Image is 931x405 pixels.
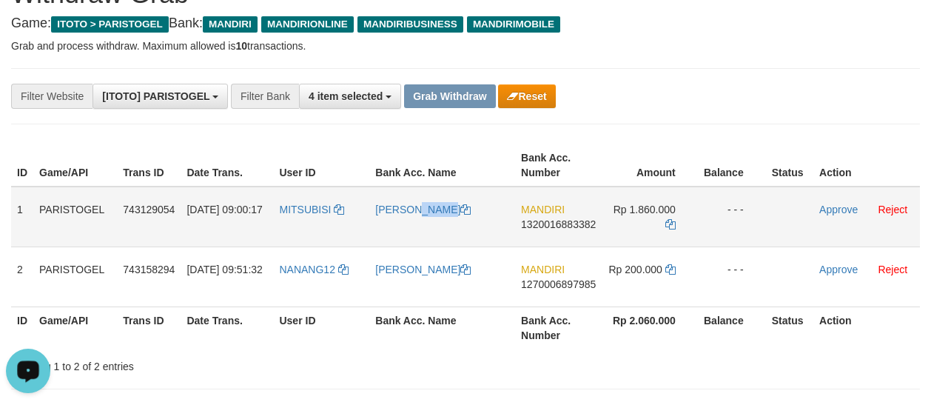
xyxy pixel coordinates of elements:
[33,307,117,349] th: Game/API
[665,218,676,230] a: Copy 1860000 to clipboard
[279,264,348,275] a: NANANG12
[309,90,383,102] span: 4 item selected
[33,187,117,247] td: PARISTOGEL
[299,84,401,109] button: 4 item selected
[93,84,228,109] button: [ITOTO] PARISTOGEL
[698,247,766,307] td: - - -
[123,204,175,215] span: 743129054
[273,307,369,349] th: User ID
[6,6,50,50] button: Open LiveChat chat widget
[602,144,697,187] th: Amount
[698,307,766,349] th: Balance
[279,204,331,215] span: MITSUBISI
[261,16,354,33] span: MANDIRIONLINE
[878,204,907,215] a: Reject
[369,144,515,187] th: Bank Acc. Name
[273,144,369,187] th: User ID
[357,16,463,33] span: MANDIRIBUSINESS
[878,264,907,275] a: Reject
[766,144,813,187] th: Status
[521,264,565,275] span: MANDIRI
[51,16,169,33] span: ITOTO > PARISTOGEL
[123,264,175,275] span: 743158294
[11,353,377,374] div: Showing 1 to 2 of 2 entries
[602,307,697,349] th: Rp 2.060.000
[235,40,247,52] strong: 10
[813,144,920,187] th: Action
[279,264,335,275] span: NANANG12
[515,144,602,187] th: Bank Acc. Number
[117,144,181,187] th: Trans ID
[181,307,273,349] th: Date Trans.
[766,307,813,349] th: Status
[11,307,33,349] th: ID
[203,16,258,33] span: MANDIRI
[404,84,495,108] button: Grab Withdraw
[181,144,273,187] th: Date Trans.
[521,278,596,290] span: Copy 1270006897985 to clipboard
[698,187,766,247] td: - - -
[102,90,209,102] span: [ITOTO] PARISTOGEL
[375,264,471,275] a: [PERSON_NAME]
[819,204,858,215] a: Approve
[521,204,565,215] span: MANDIRI
[375,204,471,215] a: [PERSON_NAME]
[813,307,920,349] th: Action
[515,307,602,349] th: Bank Acc. Number
[467,16,560,33] span: MANDIRIMOBILE
[819,264,858,275] a: Approve
[186,264,262,275] span: [DATE] 09:51:32
[231,84,299,109] div: Filter Bank
[11,39,920,53] p: Grab and process withdraw. Maximum allowed is transactions.
[521,218,596,230] span: Copy 1320016883382 to clipboard
[11,247,33,307] td: 2
[33,144,117,187] th: Game/API
[11,84,93,109] div: Filter Website
[33,247,117,307] td: PARISTOGEL
[117,307,181,349] th: Trans ID
[665,264,676,275] a: Copy 200000 to clipboard
[279,204,344,215] a: MITSUBISI
[11,187,33,247] td: 1
[498,84,555,108] button: Reset
[698,144,766,187] th: Balance
[186,204,262,215] span: [DATE] 09:00:17
[608,264,662,275] span: Rp 200.000
[369,307,515,349] th: Bank Acc. Name
[614,204,676,215] span: Rp 1.860.000
[11,16,920,31] h4: Game: Bank:
[11,144,33,187] th: ID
